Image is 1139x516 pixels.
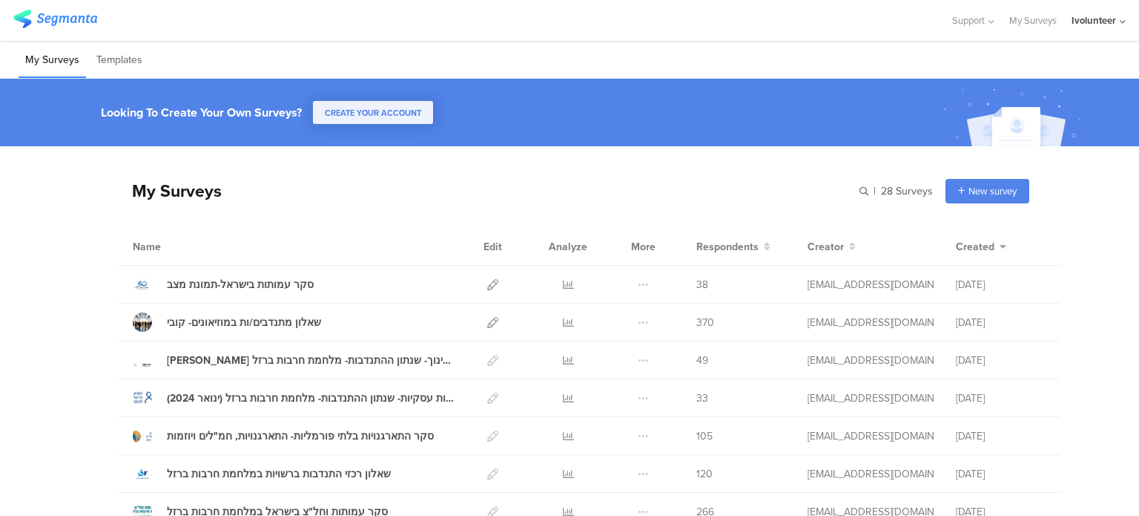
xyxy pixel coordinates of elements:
button: Creator [808,239,856,255]
span: New survey [968,184,1017,198]
div: שאלון מתנדבים/ות במוזיאונים- קובי [167,315,321,330]
span: 49 [696,353,708,368]
div: Looking To Create Your Own Surveys? [101,104,302,121]
span: 33 [696,391,708,406]
img: create_account_image.svg [938,83,1091,151]
div: Ivolunteer [1072,13,1116,27]
span: Support [952,13,985,27]
div: [DATE] [956,391,1045,406]
span: | [871,183,878,199]
div: [DATE] [956,277,1045,293]
a: שאלון לחברות עסקיות- שנתון ההתנדבות- מלחמת חרבות ברזל (ינואר 2024) [133,388,455,408]
div: [DATE] [956,353,1045,368]
span: Creator [808,239,844,255]
div: My Surveys [117,178,222,203]
span: 120 [696,466,713,482]
div: שאלון רכזי התנדבות ברשויות במלחמת חרבות ברזל [167,466,391,482]
span: CREATE YOUR ACCOUNT [325,107,421,119]
div: סקר עמותות בישראל-תמונת מצב [167,277,314,293]
div: [DATE] [956,315,1045,330]
div: [DATE] [956,428,1045,444]
div: סקר התארגנויות בלתי פורמליות- התארגנויות, חמ"לים ויוזמות [167,428,434,444]
li: My Surveys [19,43,86,78]
div: lioraa@ivolunteer.org.il [808,428,934,444]
span: 105 [696,428,713,444]
a: סקר עמותות בישראל-תמונת מצב [133,275,314,294]
div: lioraa@ivolunteer.org.il [808,391,934,406]
div: lioraa@ivolunteer.org.il [808,277,934,293]
li: Templates [90,43,149,78]
span: Respondents [696,239,759,255]
a: [PERSON_NAME] למנהלי התנדבות בחינוך- שנתון ההתנדבות- מלחמת חרבות ברזל [133,350,455,370]
button: Created [956,239,1006,255]
span: 370 [696,315,714,330]
a: שאלון מתנדבים/ות במוזיאונים- קובי [133,313,321,332]
button: Respondents [696,239,770,255]
span: Created [956,239,994,255]
div: [DATE] [956,466,1045,482]
a: סקר התארגנויות בלתי פורמליות- התארגנויות, חמ"לים ויוזמות [133,426,434,445]
div: Analyze [546,228,590,265]
div: שאלון למנהלי התנדבות בחינוך- שנתון ההתנדבות- מלחמת חרבות ברזל [167,353,455,368]
div: Edit [477,228,509,265]
div: lioraa@ivolunteer.org.il [808,315,934,330]
a: שאלון רכזי התנדבות ברשויות במלחמת חרבות ברזל [133,464,391,483]
div: lioraa@ivolunteer.org.il [808,353,934,368]
span: 38 [696,277,708,293]
div: Name [133,239,222,255]
img: segmanta logo [13,10,97,28]
div: שאלון לחברות עסקיות- שנתון ההתנדבות- מלחמת חרבות ברזל (ינואר 2024) [167,391,455,406]
button: CREATE YOUR ACCOUNT [313,101,433,124]
span: 28 Surveys [881,183,933,199]
div: lioraa@ivolunteer.org.il [808,466,934,482]
div: More [627,228,659,265]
